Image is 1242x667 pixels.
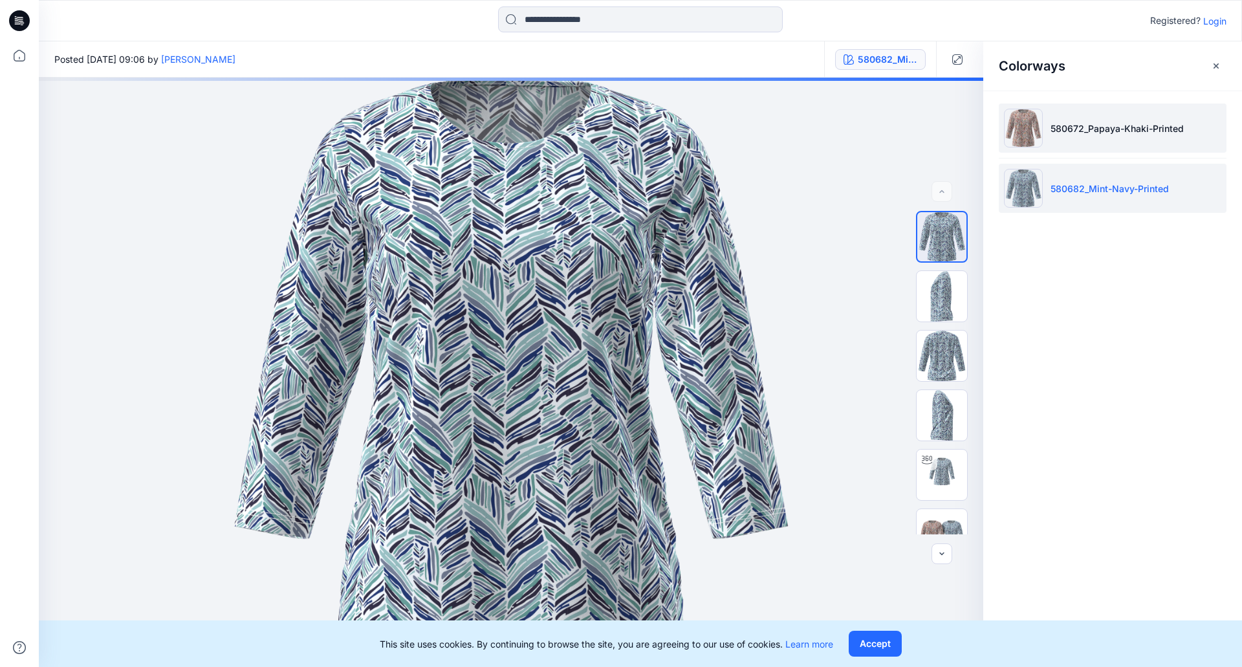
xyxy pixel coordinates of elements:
div: 580682_Mint-Navy-Printed [858,52,917,67]
h2: Colorways [999,58,1065,74]
p: Registered? [1150,13,1201,28]
img: 580682_Mint-Navy-Printed [1004,169,1043,208]
img: Turntable 38 [917,450,967,500]
a: Learn more [785,639,833,650]
p: 580672_Papaya-Khaki-Printed [1051,122,1184,135]
img: All colorways [917,519,967,549]
img: Back 38 [917,331,967,381]
img: Left 38 [917,271,967,322]
span: Posted [DATE] 09:06 by [54,52,235,66]
img: 580672_Papaya-Khaki-Printed [1004,109,1043,148]
img: Right 38 [917,390,967,441]
a: [PERSON_NAME] [161,54,235,65]
button: 580682_Mint-Navy-Printed [835,49,926,70]
p: Login [1203,14,1226,28]
p: 580682_Mint-Navy-Printed [1051,182,1169,195]
img: Front38 [917,212,966,261]
img: eyJhbGciOiJIUzI1NiIsImtpZCI6IjAiLCJzbHQiOiJzZXMiLCJ0eXAiOiJKV1QifQ.eyJkYXRhIjp7InR5cGUiOiJzdG9yYW... [233,78,789,667]
button: Accept [849,631,902,657]
p: This site uses cookies. By continuing to browse the site, you are agreeing to our use of cookies. [380,637,833,651]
